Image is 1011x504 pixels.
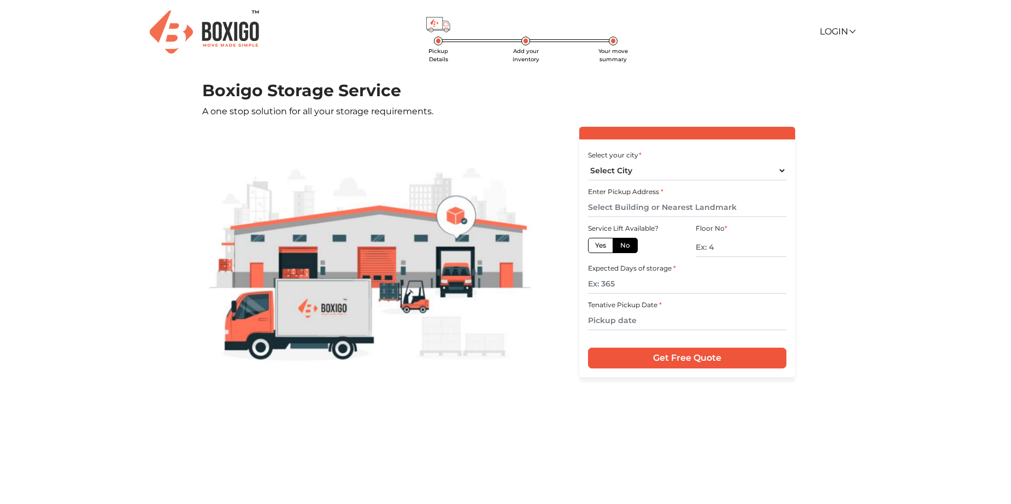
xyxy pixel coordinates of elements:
[820,26,855,37] a: Login
[613,238,638,253] label: No
[588,238,613,253] label: Yes
[696,238,786,257] input: Ex: 4
[588,348,786,368] input: Get Free Quote
[696,224,727,233] label: Floor No
[588,224,659,233] label: Service Lift Available?
[588,198,786,217] input: Select Building or Nearest Landmark
[588,274,786,294] input: Ex: 365
[150,10,259,54] img: Boxigo
[428,48,448,63] span: Pickup Details
[598,48,628,63] span: Your move summary
[588,150,642,160] label: Select your city
[588,311,786,330] input: Pickup date
[588,187,663,197] label: Enter Pickup Address
[202,81,809,101] h1: Boxigo Storage Service
[202,105,809,118] p: A one stop solution for all your storage requirements.
[513,48,539,63] span: Add your inventory
[588,263,676,273] label: Expected Days of storage
[588,300,662,310] label: Tenative Pickup Date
